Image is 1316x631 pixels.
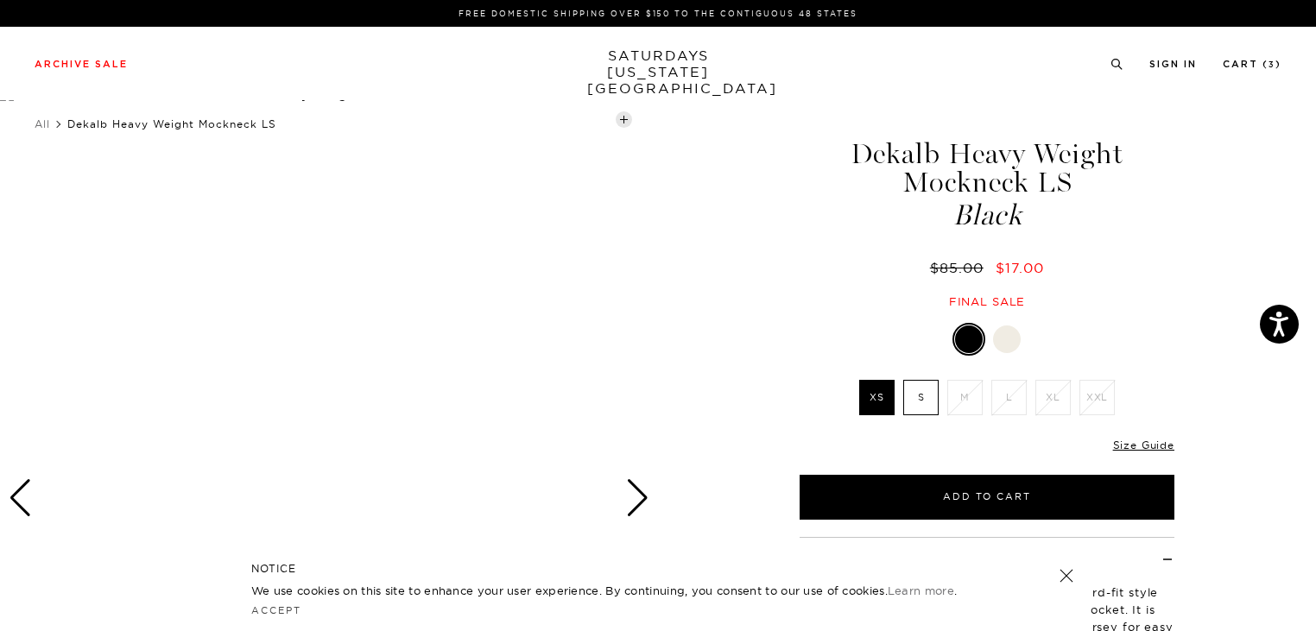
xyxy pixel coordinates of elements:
a: SATURDAYS[US_STATE][GEOGRAPHIC_DATA] [587,47,730,97]
p: FREE DOMESTIC SHIPPING OVER $150 TO THE CONTIGUOUS 48 STATES [41,7,1275,20]
h1: Dekalb Heavy Weight Mockneck LS [797,140,1177,230]
a: Size Guide [1113,439,1174,451]
button: Add to Cart [800,475,1174,520]
span: Black [797,201,1177,230]
a: Cart (3) [1223,60,1281,69]
p: We use cookies on this site to enhance your user experience. By continuing, you consent to our us... [251,582,1003,599]
small: 3 [1269,61,1275,69]
a: Archive Sale [35,60,128,69]
a: Learn more [888,584,954,597]
a: Accept [251,604,301,616]
a: All [35,117,50,130]
label: S [903,380,939,415]
label: XS [859,380,895,415]
div: Previous slide [9,479,32,517]
span: Dekalb Heavy Weight Mockneck LS [67,117,276,130]
del: $85.00 [930,259,990,276]
a: Sign In [1149,60,1197,69]
div: Next slide [626,479,649,517]
h5: NOTICE [251,561,1065,577]
div: Final sale [797,294,1177,309]
span: $17.00 [996,259,1044,276]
